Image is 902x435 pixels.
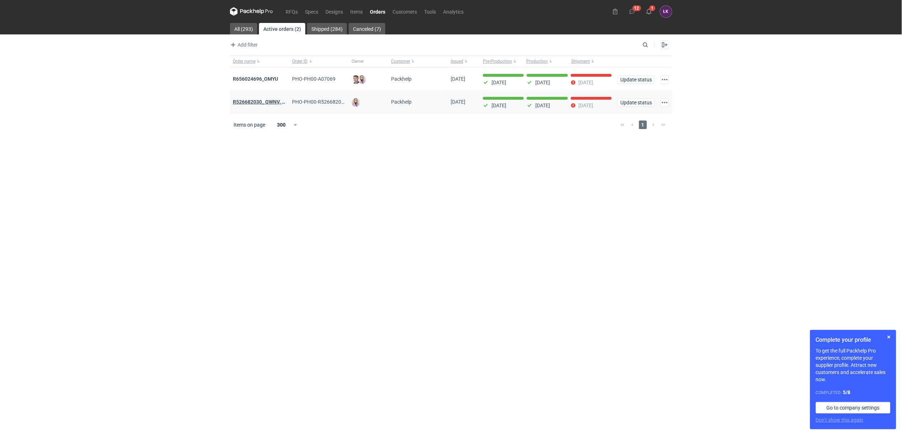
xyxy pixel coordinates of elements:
[579,103,593,108] p: [DATE]
[389,7,421,16] a: Customers
[352,58,364,64] span: Owner
[641,41,664,49] input: Search
[322,7,347,16] a: Designs
[643,6,655,17] button: 1
[448,56,480,67] button: Issued
[391,99,412,105] span: Packhelp
[660,6,672,18] div: Łukasz Kowalski
[451,99,465,105] span: 30/07/2025
[233,99,358,105] a: R526682030_ QWNV, XFWR, YNDN, XXTG, GBZB, CWJH
[290,56,349,67] button: Order ID
[661,75,669,84] button: Actions
[483,58,512,64] span: Pre-Production
[234,121,265,128] span: Items on page
[661,98,669,107] button: Actions
[526,58,548,64] span: Production
[451,58,463,64] span: Issued
[388,56,448,67] button: Customer
[843,389,851,395] strong: 5 / 8
[492,80,506,85] p: [DATE]
[571,58,590,64] span: Shipment
[391,58,410,64] span: Customer
[480,56,525,67] button: Pre-Production
[230,23,257,34] a: All (293)
[391,76,412,82] span: Packhelp
[816,347,891,383] p: To get the full Packhelp Pro experience, complete your supplier profile. Attract new customers an...
[816,416,864,424] button: Don’t show this again
[492,103,506,108] p: [DATE]
[292,99,444,105] span: PHO-PH00-R526682030_-QWNV,-XFWR,-YNDN,-XXTG,-GBZB,-CWJH
[366,7,389,16] a: Orders
[352,75,360,84] img: Maciej Sikora
[229,41,258,49] span: Add filter
[885,333,893,341] button: Skip for now
[229,41,258,49] button: Add filter
[451,76,465,82] span: 05/08/2025
[352,98,360,107] img: Klaudia Wiśniewska
[292,58,308,64] span: Order ID
[816,402,891,413] a: Go to company settings
[626,6,638,17] button: 12
[570,56,615,67] button: Shipment
[639,120,647,129] span: 1
[233,76,278,82] a: R656024696_OMYU
[621,77,652,82] span: Update status
[816,336,891,344] h1: Complete your profile
[292,76,336,82] span: PHO-PH00-A07069
[282,7,301,16] a: RFQs
[525,56,570,67] button: Production
[816,389,891,396] div: Completed:
[347,7,366,16] a: Items
[301,7,322,16] a: Specs
[617,98,655,107] button: Update status
[358,75,366,84] img: Klaudia Wiśniewska
[535,80,550,85] p: [DATE]
[230,56,290,67] button: Order name
[440,7,467,16] a: Analytics
[617,75,655,84] button: Update status
[660,6,672,18] button: ŁK
[230,7,273,16] svg: Packhelp Pro
[421,7,440,16] a: Tools
[233,58,255,64] span: Order name
[579,80,593,85] p: [DATE]
[349,23,385,34] a: Canceled (7)
[307,23,347,34] a: Shipped (284)
[259,23,305,34] a: Active orders (2)
[270,120,293,130] div: 300
[621,100,652,105] span: Update status
[535,103,550,108] p: [DATE]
